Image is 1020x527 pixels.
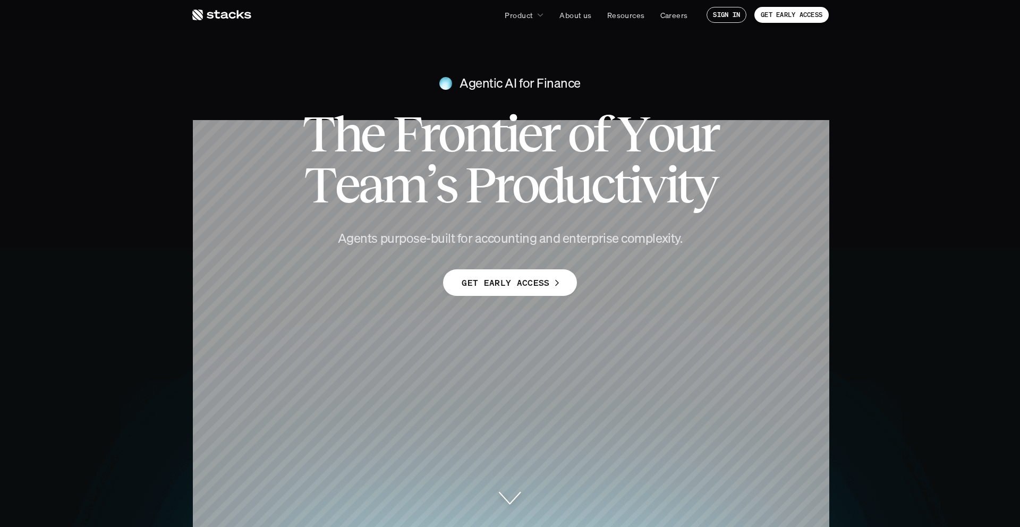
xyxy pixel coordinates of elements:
p: Product [505,10,533,21]
span: t [491,108,506,159]
span: v [640,159,665,210]
a: About us [553,5,598,24]
a: Careers [654,5,694,24]
span: e [360,108,384,159]
span: o [648,108,673,159]
span: F [393,108,420,159]
span: m [382,159,426,210]
a: SIGN IN [707,7,746,23]
a: GET EARLY ACCESS [443,269,576,296]
p: GET EARLY ACCESS [462,275,549,291]
p: Careers [660,10,688,21]
span: e [517,108,541,159]
span: f [593,108,608,159]
span: h [333,108,360,159]
span: o [438,108,463,159]
span: P [465,159,494,210]
span: o [512,159,537,210]
span: r [541,108,558,159]
a: Resources [601,5,651,24]
p: SIGN IN [713,11,740,19]
span: s [435,159,456,210]
span: u [673,108,700,159]
span: e [335,159,358,210]
p: GET EARLY ACCESS [761,11,822,19]
h4: Agentic AI for Finance [460,74,580,92]
span: i [665,159,677,210]
span: Y [617,108,648,159]
span: r [494,159,512,210]
span: n [463,108,490,159]
span: T [304,159,335,210]
span: d [537,159,563,210]
span: r [420,108,438,159]
a: GET EARLY ACCESS [754,7,829,23]
span: t [614,159,628,210]
p: Resources [607,10,645,21]
p: About us [559,10,591,21]
span: o [567,108,593,159]
span: r [700,108,718,159]
span: i [628,159,640,210]
h4: Agents purpose-built for accounting and enterprise complexity. [319,229,701,248]
span: ’ [426,159,435,210]
span: i [506,108,517,159]
span: T [302,108,333,159]
span: c [591,159,614,210]
span: u [563,159,590,210]
span: t [677,159,692,210]
span: a [358,159,382,210]
span: y [692,159,716,210]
